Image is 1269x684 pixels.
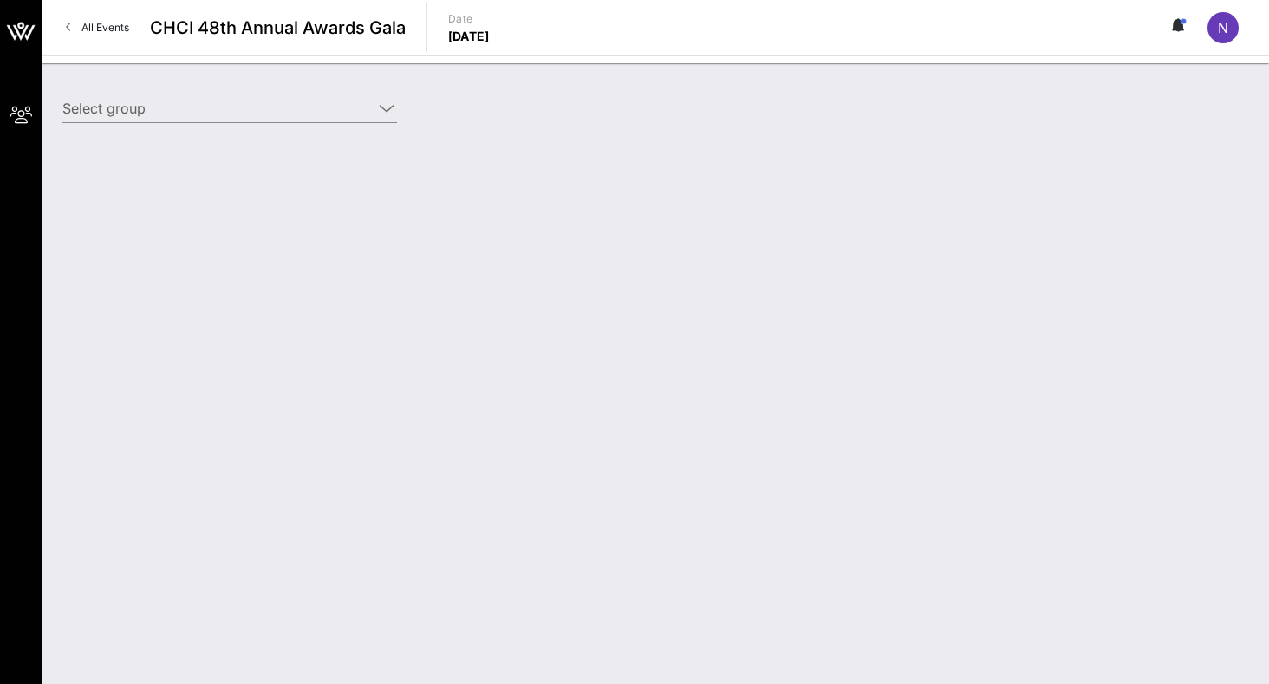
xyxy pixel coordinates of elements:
[150,15,406,41] span: CHCI 48th Annual Awards Gala
[1218,19,1228,36] span: N
[1207,12,1239,43] div: N
[448,28,490,45] p: [DATE]
[448,10,490,28] p: Date
[81,21,129,34] span: All Events
[55,14,140,42] a: All Events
